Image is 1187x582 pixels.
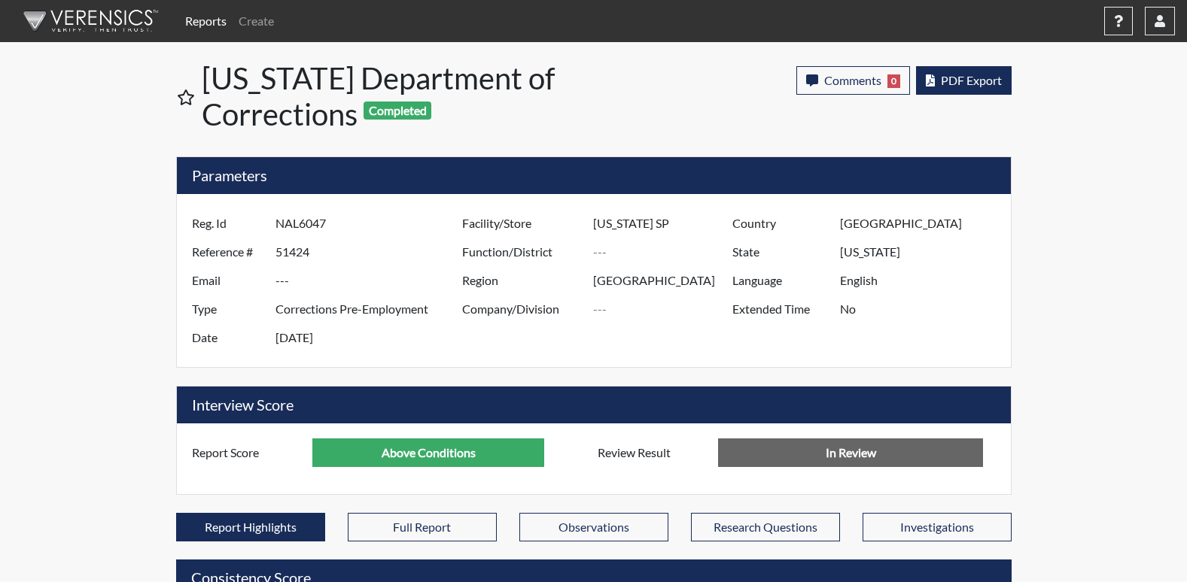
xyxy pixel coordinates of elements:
h5: Interview Score [177,386,1011,423]
span: 0 [887,74,900,88]
label: Reference # [181,238,275,266]
button: Observations [519,513,668,541]
label: Facility/Store [451,209,594,238]
label: Region [451,266,594,295]
label: Date [181,323,275,352]
span: Comments [824,73,881,87]
label: Language [721,266,840,295]
input: --- [593,266,736,295]
input: --- [840,295,1006,323]
button: Full Report [348,513,497,541]
label: Company/Division [451,295,594,323]
label: State [721,238,840,266]
a: Reports [179,6,233,36]
input: --- [840,238,1006,266]
input: --- [593,209,736,238]
input: --- [275,266,466,295]
button: Comments0 [796,66,910,95]
input: --- [840,209,1006,238]
h5: Parameters [177,157,1011,194]
input: No Decision [718,438,983,467]
button: Investigations [863,513,1012,541]
input: --- [275,295,466,323]
span: PDF Export [941,73,1002,87]
label: Email [181,266,275,295]
label: Report Score [181,438,313,467]
label: Country [721,209,840,238]
input: --- [275,238,466,266]
label: Type [181,295,275,323]
label: Function/District [451,238,594,266]
input: --- [275,209,466,238]
input: --- [593,238,736,266]
a: Create [233,6,280,36]
h1: [US_STATE] Department of Corrections [202,60,595,132]
button: Research Questions [691,513,840,541]
label: Reg. Id [181,209,275,238]
button: Report Highlights [176,513,325,541]
button: PDF Export [916,66,1012,95]
input: --- [275,323,466,352]
span: Completed [364,102,431,120]
input: --- [593,295,736,323]
input: --- [840,266,1006,295]
label: Review Result [586,438,719,467]
input: --- [312,438,544,467]
label: Extended Time [721,295,840,323]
